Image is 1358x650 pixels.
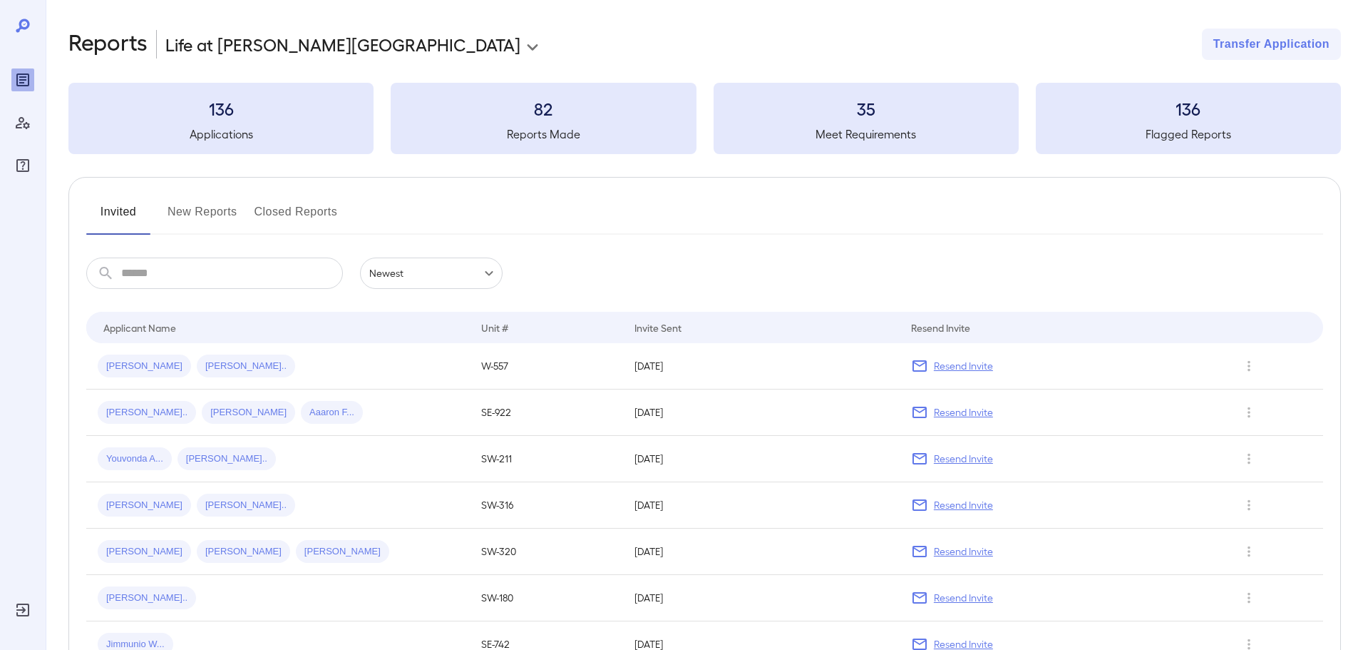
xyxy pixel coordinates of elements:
h3: 35 [714,97,1019,120]
td: SE-922 [470,390,623,436]
td: [DATE] [623,529,899,575]
button: Row Actions [1238,494,1260,517]
div: Unit # [481,319,508,336]
span: [PERSON_NAME].. [98,591,196,605]
p: Resend Invite [934,359,993,373]
td: [DATE] [623,343,899,390]
h5: Applications [68,126,374,143]
h5: Reports Made [391,126,696,143]
div: Newest [360,258,503,289]
button: Row Actions [1238,540,1260,563]
h5: Meet Requirements [714,126,1019,143]
p: Resend Invite [934,591,993,605]
p: Resend Invite [934,498,993,512]
p: Resend Invite [934,405,993,420]
td: [DATE] [623,390,899,436]
span: [PERSON_NAME].. [178,452,276,466]
span: [PERSON_NAME] [98,360,191,373]
span: [PERSON_NAME] [197,545,290,559]
button: Invited [86,200,150,235]
p: Resend Invite [934,452,993,466]
summary: 136Applications82Reports Made35Meet Requirements136Flagged Reports [68,83,1341,154]
button: Transfer Application [1202,29,1341,60]
button: Closed Reports [254,200,338,235]
h3: 136 [1036,97,1341,120]
span: [PERSON_NAME].. [197,360,295,373]
button: Row Actions [1238,447,1260,470]
span: [PERSON_NAME] [296,545,389,559]
button: Row Actions [1238,586,1260,609]
p: Resend Invite [934,544,993,559]
td: SW-320 [470,529,623,575]
td: [DATE] [623,482,899,529]
td: [DATE] [623,575,899,621]
td: SW-316 [470,482,623,529]
button: Row Actions [1238,355,1260,377]
span: Aaaron F... [301,406,363,420]
h5: Flagged Reports [1036,126,1341,143]
span: [PERSON_NAME] [98,499,191,512]
button: New Reports [168,200,237,235]
span: [PERSON_NAME].. [197,499,295,512]
div: Log Out [11,599,34,621]
td: SW-211 [470,436,623,482]
div: Reports [11,68,34,91]
div: Applicant Name [103,319,176,336]
td: SW-180 [470,575,623,621]
div: Resend Invite [911,319,970,336]
span: Youvonda A... [98,452,172,466]
span: [PERSON_NAME] [202,406,295,420]
h3: 82 [391,97,696,120]
td: [DATE] [623,436,899,482]
div: FAQ [11,154,34,177]
p: Life at [PERSON_NAME][GEOGRAPHIC_DATA] [165,33,520,56]
button: Row Actions [1238,401,1260,424]
span: [PERSON_NAME] [98,545,191,559]
h2: Reports [68,29,148,60]
td: W-557 [470,343,623,390]
div: Invite Sent [634,319,681,336]
h3: 136 [68,97,374,120]
div: Manage Users [11,111,34,134]
span: [PERSON_NAME].. [98,406,196,420]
